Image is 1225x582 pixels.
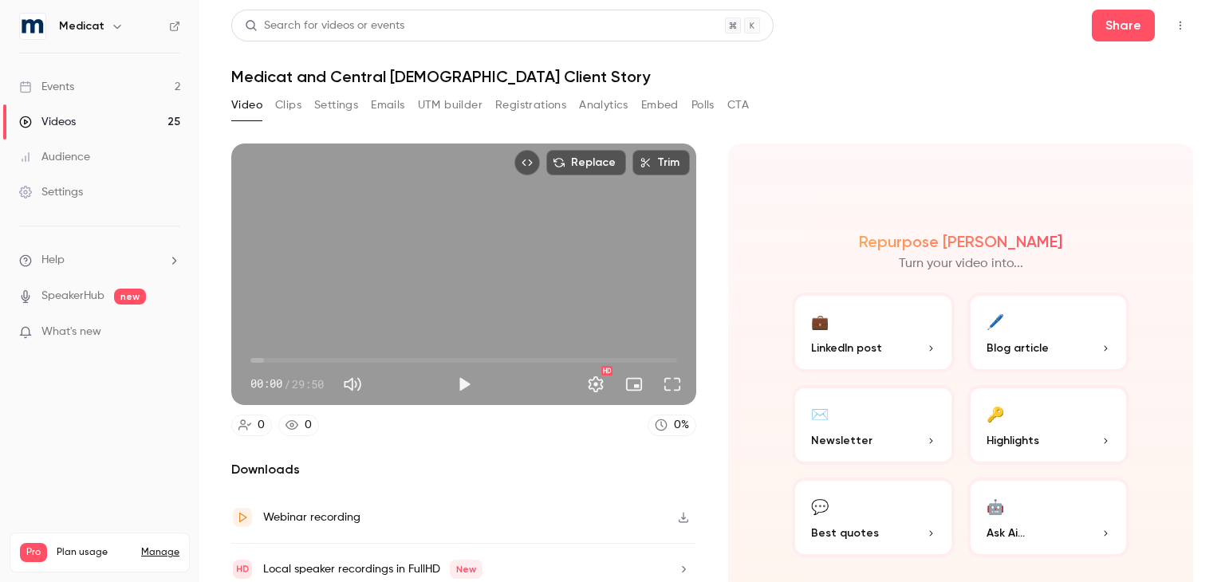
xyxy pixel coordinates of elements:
[337,368,368,400] button: Mute
[418,92,483,118] button: UTM builder
[967,385,1130,465] button: 🔑Highlights
[19,149,90,165] div: Audience
[859,232,1062,251] h2: Repurpose [PERSON_NAME]
[987,525,1025,541] span: Ask Ai...
[450,560,483,579] span: New
[674,417,689,434] div: 0 %
[41,252,65,269] span: Help
[59,18,104,34] h6: Medicat
[811,309,829,333] div: 💼
[792,478,955,557] button: 💬Best quotes
[811,494,829,518] div: 💬
[1168,13,1193,38] button: Top Bar Actions
[691,92,715,118] button: Polls
[231,67,1193,86] h1: Medicat and Central [DEMOGRAPHIC_DATA] Client Story
[292,376,324,392] span: 29:50
[601,366,612,376] div: HD
[811,525,879,541] span: Best quotes
[811,432,872,449] span: Newsletter
[648,415,696,436] a: 0%
[250,376,282,392] span: 00:00
[967,478,1130,557] button: 🤖Ask Ai...
[275,92,301,118] button: Clips
[250,376,324,392] div: 00:00
[19,114,76,130] div: Videos
[231,92,262,118] button: Video
[811,340,882,356] span: LinkedIn post
[987,494,1004,518] div: 🤖
[727,92,749,118] button: CTA
[618,368,650,400] button: Turn on miniplayer
[263,508,360,527] div: Webinar recording
[656,368,688,400] button: Full screen
[19,184,83,200] div: Settings
[114,289,146,305] span: new
[495,92,566,118] button: Registrations
[141,546,179,559] a: Manage
[792,293,955,372] button: 💼LinkedIn post
[41,324,101,340] span: What's new
[41,288,104,305] a: SpeakerHub
[284,376,290,392] span: /
[448,368,480,400] button: Play
[546,150,626,175] button: Replace
[899,254,1023,273] p: Turn your video into...
[19,252,180,269] li: help-dropdown-opener
[20,543,47,562] span: Pro
[632,150,690,175] button: Trim
[305,417,312,434] div: 0
[258,417,265,434] div: 0
[231,415,272,436] a: 0
[579,92,628,118] button: Analytics
[792,385,955,465] button: ✉️Newsletter
[967,293,1130,372] button: 🖊️Blog article
[263,560,483,579] div: Local speaker recordings in FullHD
[371,92,404,118] button: Emails
[641,92,679,118] button: Embed
[278,415,319,436] a: 0
[245,18,404,34] div: Search for videos or events
[987,340,1049,356] span: Blog article
[580,368,612,400] button: Settings
[987,309,1004,333] div: 🖊️
[514,150,540,175] button: Embed video
[811,401,829,426] div: ✉️
[1092,10,1155,41] button: Share
[987,432,1039,449] span: Highlights
[231,460,696,479] h2: Downloads
[19,79,74,95] div: Events
[57,546,132,559] span: Plan usage
[314,92,358,118] button: Settings
[987,401,1004,426] div: 🔑
[20,14,45,39] img: Medicat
